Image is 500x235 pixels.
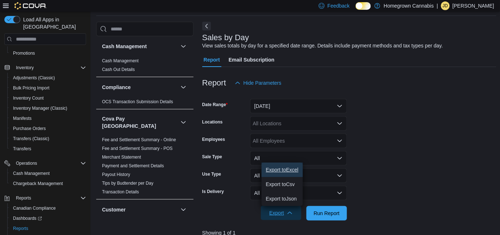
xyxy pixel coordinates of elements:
span: Dashboards [13,215,42,221]
span: Operations [13,159,86,168]
div: Jordan Denomme [441,1,450,10]
span: Email Subscription [229,53,275,67]
button: Compliance [102,84,178,91]
a: Fee and Settlement Summary - POS [102,146,173,151]
div: Cash Management [96,56,194,77]
span: Operations [16,160,37,166]
span: Promotions [10,49,86,58]
button: Customer [102,206,178,213]
a: Tips by Budtender per Day [102,181,153,186]
a: Fee and Settlement Summary - Online [102,137,176,142]
span: Export to Json [266,196,298,202]
span: Chargeback Management [10,179,86,188]
span: Transfers (Classic) [10,134,86,143]
span: Chargeback Management [13,181,63,186]
p: | [437,1,438,10]
button: Adjustments (Classic) [7,73,89,83]
span: Dashboards [10,214,86,223]
label: Date Range [202,102,228,108]
a: Inventory Count [10,94,47,102]
button: Canadian Compliance [7,203,89,213]
span: Hide Parameters [243,79,281,87]
span: Export to Excel [266,167,298,173]
h3: Cash Management [102,43,147,50]
button: Inventory [1,63,89,73]
span: Inventory Manager (Classic) [13,105,67,111]
a: Cash Management [102,58,139,63]
a: Adjustments (Classic) [10,74,58,82]
span: Cash Management [102,58,139,64]
span: Purchase Orders [13,126,46,131]
button: Cova Pay [GEOGRAPHIC_DATA] [102,115,178,130]
span: Reports [13,194,86,202]
button: Run Report [306,206,347,221]
a: Dashboards [7,213,89,223]
div: View sales totals by day for a specified date range. Details include payment methods and tax type... [202,42,443,50]
button: Chargeback Management [7,179,89,189]
span: Export [265,206,297,220]
span: Cash Management [13,171,50,176]
button: Promotions [7,48,89,58]
span: Inventory [16,65,34,71]
button: Cash Management [179,42,188,51]
span: Reports [13,226,28,231]
label: Locations [202,119,223,125]
span: Merchant Statement [102,154,141,160]
button: Customer [179,205,188,214]
span: Transfers [10,144,86,153]
a: Payout History [102,172,130,177]
button: Reports [13,194,34,202]
span: Run Report [314,210,340,217]
span: Export to Csv [266,181,298,187]
button: Export toJson [262,192,303,206]
span: Canadian Compliance [10,204,86,213]
span: Purchase Orders [10,124,86,133]
a: Payment and Settlement Details [102,163,164,168]
a: Inventory Manager (Classic) [10,104,70,113]
button: All [250,151,347,165]
button: Export [261,206,301,220]
input: Dark Mode [356,2,371,10]
span: Reports [16,195,31,201]
button: Manifests [7,113,89,123]
span: Payment and Settlement Details [102,163,164,169]
span: Manifests [10,114,86,123]
h3: Customer [102,206,126,213]
span: Inventory Manager (Classic) [10,104,86,113]
button: All [250,168,347,183]
span: Adjustments (Classic) [10,74,86,82]
span: Bulk Pricing Import [10,84,86,92]
button: Bulk Pricing Import [7,83,89,93]
button: Transfers [7,144,89,154]
a: OCS Transaction Submission Details [102,99,173,104]
span: Cash Management [10,169,86,178]
label: Is Delivery [202,189,224,194]
a: Cash Management [10,169,52,178]
span: Load All Apps in [GEOGRAPHIC_DATA] [20,16,86,30]
a: Promotions [10,49,38,58]
h3: Report [202,79,226,87]
button: Inventory Count [7,93,89,103]
span: Adjustments (Classic) [13,75,55,81]
p: Homegrown Cannabis [384,1,434,10]
a: Transaction Details [102,189,139,194]
span: Inventory Count [13,95,44,101]
a: Merchant Statement [102,155,141,160]
span: OCS Transaction Submission Details [102,99,173,105]
span: Report [204,53,220,67]
button: Open list of options [337,121,343,126]
span: Reports [10,224,86,233]
a: Bulk Pricing Import [10,84,52,92]
span: JD [443,1,448,10]
label: Employees [202,137,225,142]
button: All [250,186,347,200]
label: Sale Type [202,154,222,160]
button: Hide Parameters [232,76,284,90]
button: Purchase Orders [7,123,89,134]
a: Chargeback Management [10,179,66,188]
button: Open list of options [337,138,343,144]
button: Cova Pay [GEOGRAPHIC_DATA] [179,118,188,127]
button: [DATE] [250,99,347,113]
h3: Sales by Day [202,33,249,42]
